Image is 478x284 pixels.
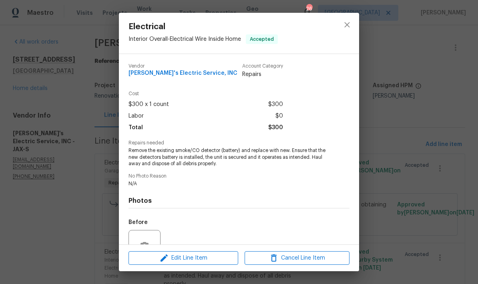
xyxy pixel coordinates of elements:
span: N/A [129,180,327,187]
span: $300 [268,122,283,134]
span: [PERSON_NAME]'s Electric Service, INC [129,70,237,76]
span: $300 [268,99,283,110]
button: Cancel Line Item [245,251,349,265]
span: Total [129,122,143,134]
span: Repairs needed [129,140,349,146]
span: Account Category [242,64,283,69]
div: 26 [306,5,312,13]
h5: Before [129,220,148,225]
span: No Photo Reason [129,174,349,179]
button: Edit Line Item [129,251,238,265]
span: $300 x 1 count [129,99,169,110]
span: Labor [129,110,144,122]
button: close [337,15,357,34]
span: Remove the existing smoke/CO detector (battery) and replace with new. Ensure that the new detecto... [129,147,327,167]
span: Interior Overall - Electrical Wire Inside Home [129,36,241,42]
span: Cost [129,91,283,96]
span: Vendor [129,64,237,69]
span: Repairs [242,70,283,78]
span: Electrical [129,22,278,31]
span: Edit Line Item [131,253,236,263]
h4: Photos [129,197,349,205]
span: $0 [275,110,283,122]
span: Accepted [247,35,277,43]
span: Cancel Line Item [247,253,347,263]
